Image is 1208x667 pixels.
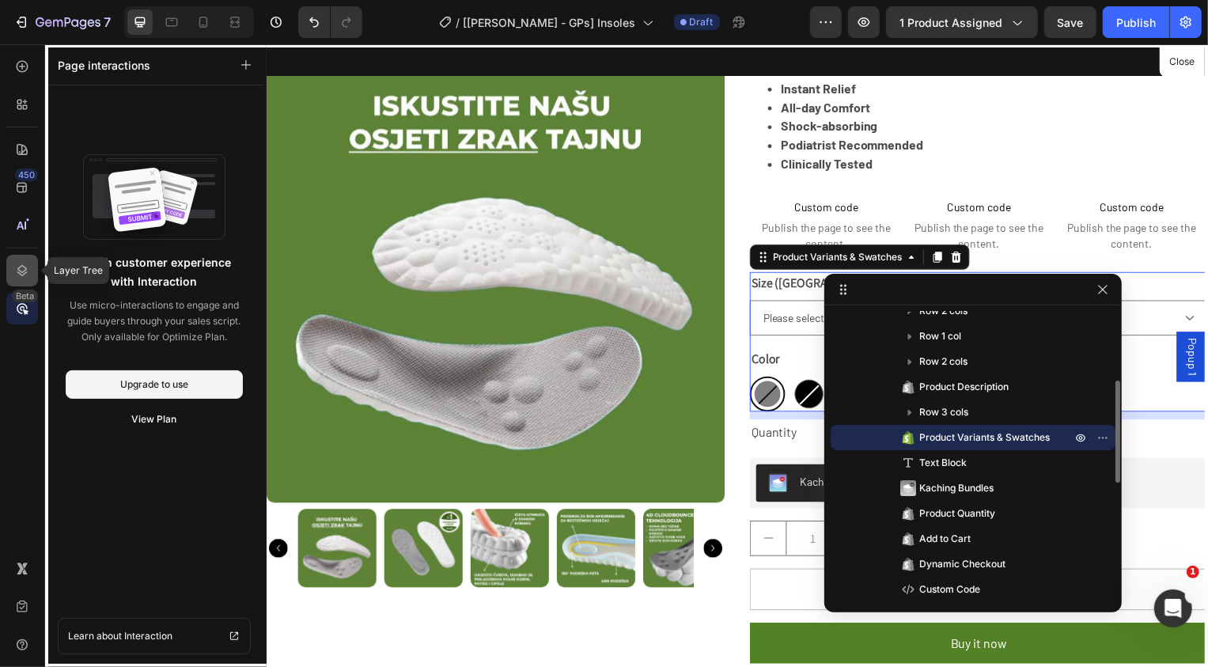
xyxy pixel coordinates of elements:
div: Undo/Redo [298,6,362,38]
button: 1 product assigned [886,6,1038,38]
span: 1 product assigned [899,14,1002,31]
span: Learn about Interaction [68,628,172,644]
p: Page interactions [58,57,150,74]
span: Add to Cart [919,531,971,547]
span: 1 [1187,566,1199,578]
div: Upgrade to use [120,377,188,392]
button: 7 [6,6,118,38]
button: Close [1163,51,1202,74]
span: Text Block [919,455,967,471]
div: Publish [1116,14,1156,31]
span: Save [1058,16,1084,29]
span: Product Description [919,379,1009,395]
span: Kaching Bundles [919,480,994,496]
p: Only available for Optimize Plan. [66,329,243,345]
span: Product Variants & Swatches [919,430,1050,445]
button: Upgrade to use [66,370,243,399]
span: Draft [690,15,714,29]
a: Learn about Interaction [58,618,251,654]
span: Dynamic Checkout [919,556,1005,572]
p: Use micro-interactions to engage and guide buyers through your sales script. [66,297,243,329]
span: Row 1 col [919,328,961,344]
img: Kaching Bundles [900,480,916,496]
button: View Plan [66,405,243,434]
span: Row 3 cols [919,404,968,420]
p: Enrich customer experience with Interaction [69,253,240,291]
span: Custom Code [919,582,980,597]
iframe: Intercom live chat [1154,589,1192,627]
span: Row 2 cols [919,354,968,370]
span: / [456,14,460,31]
span: Product Quantity [919,506,995,521]
div: 450 [15,169,38,181]
span: [[PERSON_NAME] - GPs] Insoles [464,14,636,31]
div: Beta [12,290,38,302]
button: Publish [1103,6,1169,38]
div: View Plan [132,412,177,426]
button: Save [1044,6,1096,38]
p: 7 [104,13,111,32]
